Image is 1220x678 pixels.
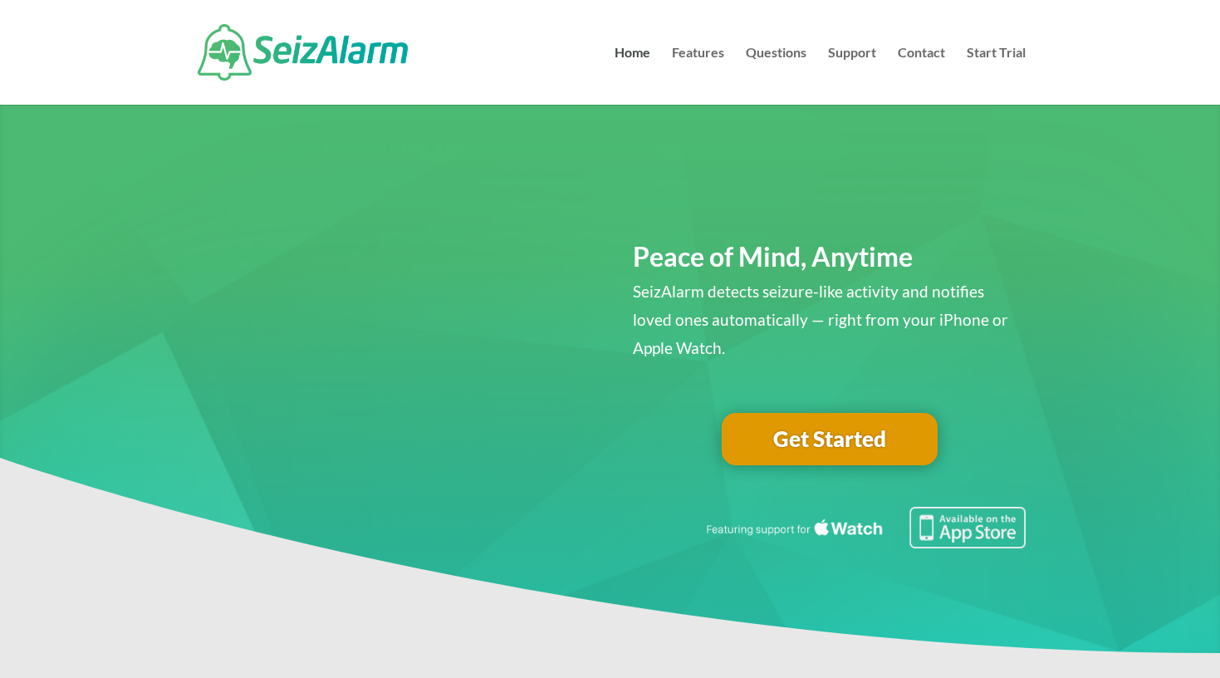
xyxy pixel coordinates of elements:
[746,47,806,105] a: Questions
[633,282,1008,357] span: SeizAlarm detects seizure-like activity and notifies loved ones automatically — right from your i...
[828,47,876,105] a: Support
[898,47,945,105] a: Contact
[633,240,913,273] span: Peace of Mind, Anytime
[967,47,1026,105] a: Start Trial
[672,47,724,105] a: Features
[703,507,1026,548] img: Seizure detection available in the Apple App Store.
[703,533,1026,552] a: Featuring seizure detection support for the Apple Watch
[722,413,938,466] a: Get Started
[615,47,650,105] a: Home
[198,24,408,81] img: SeizAlarm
